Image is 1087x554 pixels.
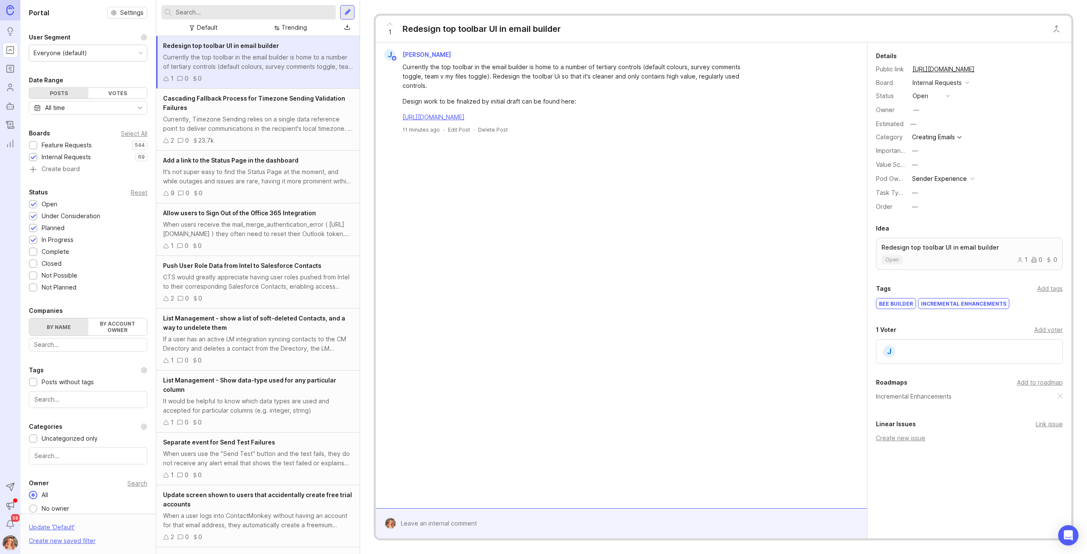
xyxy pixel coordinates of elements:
[3,61,18,76] a: Roadmaps
[1046,257,1057,263] div: 0
[3,136,18,151] a: Reporting
[198,74,202,83] div: 0
[42,283,76,292] div: Not Planned
[876,91,906,101] div: Status
[163,511,353,530] div: When a user logs into ContactMonkey without having an account for that email address, they automa...
[912,91,928,101] div: open
[876,65,906,74] div: Public link
[163,315,345,331] span: List Management - show a list of soft-deleted Contacts, and a way to undelete them
[171,136,174,145] div: 2
[1017,257,1028,263] div: 1
[876,433,1063,443] div: Create new issue
[908,118,919,129] div: —
[29,128,50,138] div: Boards
[918,298,1009,309] div: Incremental Enhancements
[29,88,88,98] div: Posts
[199,188,203,198] div: 0
[912,174,967,183] div: Sender Experience
[403,62,742,90] div: Currently the top toolbar in the email builder is home to a number of tertiary controls (default ...
[185,74,189,83] div: 0
[34,340,142,349] input: Search...
[163,273,353,291] div: CTS would greatly appreciate having user roles pushed from Intel to their corresponding Salesforc...
[29,166,147,174] a: Create board
[876,175,919,182] label: Pod Ownership
[185,356,189,365] div: 0
[876,121,904,127] div: Estimated
[198,470,202,480] div: 0
[403,97,742,106] div: Design work to be finalized by initial draft can be found here:
[42,259,62,268] div: Closed
[912,78,962,87] div: Internal Requests
[885,256,899,263] span: open
[403,113,465,121] a: [URL][DOMAIN_NAME]
[197,23,217,32] div: Default
[37,490,52,500] div: All
[29,187,48,197] div: Status
[156,371,360,433] a: List Management - Show data-type used for any particular columnIt would be helpful to know which ...
[876,147,908,154] label: Importance
[876,377,907,388] div: Roadmaps
[42,434,98,443] div: Uncategorized only
[876,105,906,115] div: Owner
[473,126,475,133] div: ·
[185,136,189,145] div: 0
[163,53,353,71] div: Currently the top toolbar in the email builder is home to a number of tertiary controls (default ...
[185,470,189,480] div: 0
[138,154,145,160] p: 69
[171,470,174,480] div: 1
[881,243,1057,252] p: Redesign top toolbar UI in email builder
[912,134,955,140] div: Creating Emails
[176,8,332,17] input: Search...
[186,188,189,198] div: 0
[171,74,174,83] div: 1
[912,188,918,197] div: —
[198,418,202,427] div: 0
[1058,525,1079,546] div: Open Intercom Messenger
[29,75,63,85] div: Date Range
[171,532,174,542] div: 2
[163,439,275,446] span: Separate event for Send Test Failures
[876,132,906,142] div: Category
[171,294,174,303] div: 2
[3,535,18,551] button: Bronwen W
[389,28,391,37] span: 1
[42,223,65,233] div: Planned
[171,241,174,250] div: 1
[3,517,18,532] button: Notifications
[3,498,18,513] button: Announcements
[198,356,202,365] div: 0
[1034,325,1063,335] div: Add voter
[876,189,906,196] label: Task Type
[876,325,896,335] div: 1 Voter
[107,7,147,19] button: Settings
[135,142,145,149] p: 544
[42,152,91,162] div: Internal Requests
[403,23,561,35] div: Redesign top toolbar UI in email builder
[42,200,57,209] div: Open
[1036,419,1063,429] div: Link issue
[171,418,174,427] div: 1
[156,151,360,203] a: Add a link to the Status Page in the dashboardIt's not super easy to find the Status Page at the ...
[913,105,919,115] div: —
[29,306,63,316] div: Companies
[876,78,906,87] div: Board
[42,247,69,256] div: Complete
[3,479,18,495] button: Send to Autopilot
[912,160,918,169] div: —
[403,126,440,133] span: 11 minutes ago
[3,98,18,114] a: Autopilot
[88,318,147,335] label: By account owner
[29,422,62,432] div: Categories
[185,532,189,542] div: 0
[29,365,44,375] div: Tags
[11,514,20,522] span: 59
[127,481,147,486] div: Search
[163,42,279,49] span: Redesign top toolbar UI in email builder
[443,126,445,133] div: ·
[910,64,977,75] a: [URL][DOMAIN_NAME]
[3,42,18,58] a: Portal
[34,395,142,404] input: Search...
[34,48,87,58] div: Everyone (default)
[156,433,360,485] a: Separate event for Send Test FailuresWhen users use the "Send Test" button and the test fails, th...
